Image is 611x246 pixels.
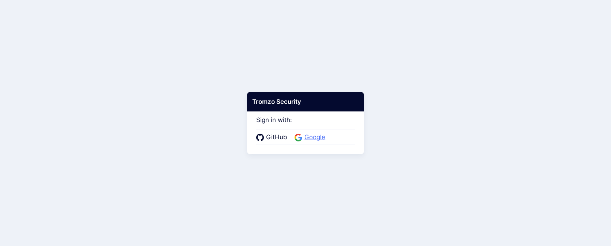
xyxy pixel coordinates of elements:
[264,133,289,142] span: GitHub
[295,133,327,142] a: Google
[247,92,364,111] div: Tromzo Security
[256,133,289,142] a: GitHub
[256,106,355,145] div: Sign in with:
[302,133,327,142] span: Google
